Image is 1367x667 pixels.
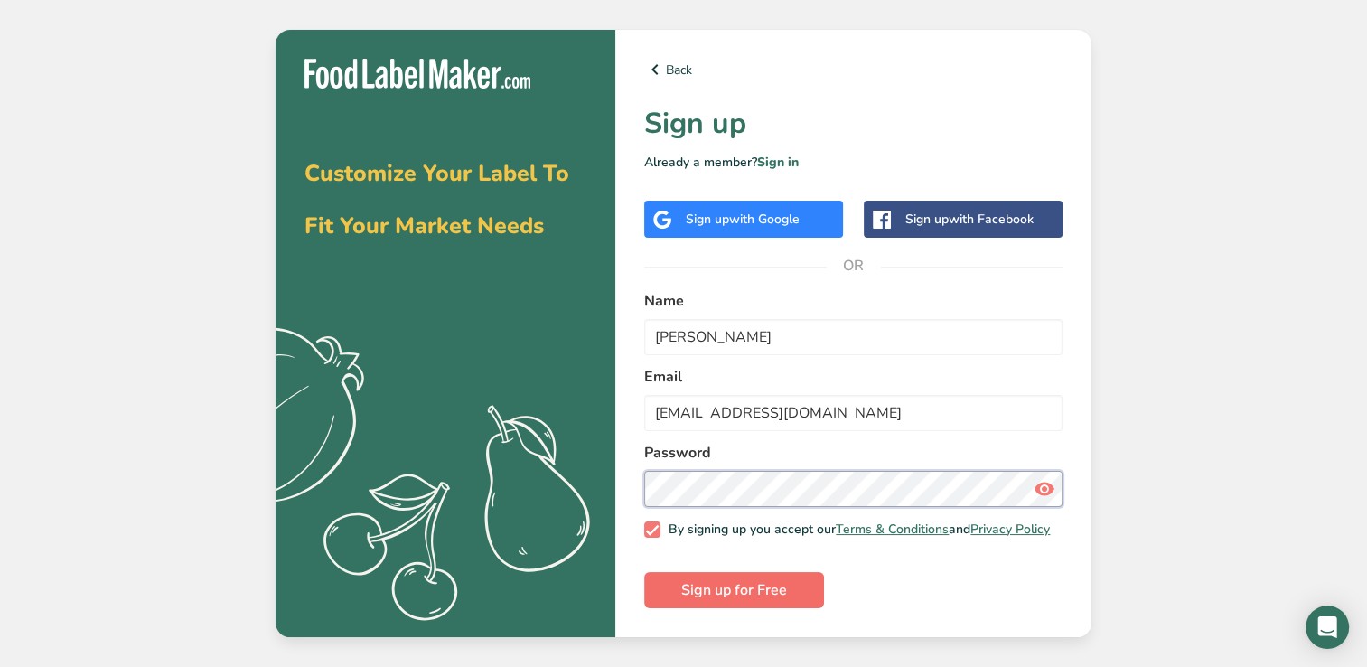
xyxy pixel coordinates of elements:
[827,239,881,293] span: OR
[644,319,1063,355] input: John Doe
[644,153,1063,172] p: Already a member?
[836,521,949,538] a: Terms & Conditions
[757,154,799,171] a: Sign in
[681,579,787,601] span: Sign up for Free
[304,59,530,89] img: Food Label Maker
[970,521,1050,538] a: Privacy Policy
[660,521,1051,538] span: By signing up you accept our and
[729,211,800,228] span: with Google
[644,366,1063,388] label: Email
[949,211,1034,228] span: with Facebook
[644,572,824,608] button: Sign up for Free
[905,210,1034,229] div: Sign up
[644,442,1063,464] label: Password
[686,210,800,229] div: Sign up
[304,158,569,241] span: Customize Your Label To Fit Your Market Needs
[644,102,1063,146] h1: Sign up
[644,59,1063,80] a: Back
[644,290,1063,312] label: Name
[644,395,1063,431] input: email@example.com
[1306,606,1349,649] div: Open Intercom Messenger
